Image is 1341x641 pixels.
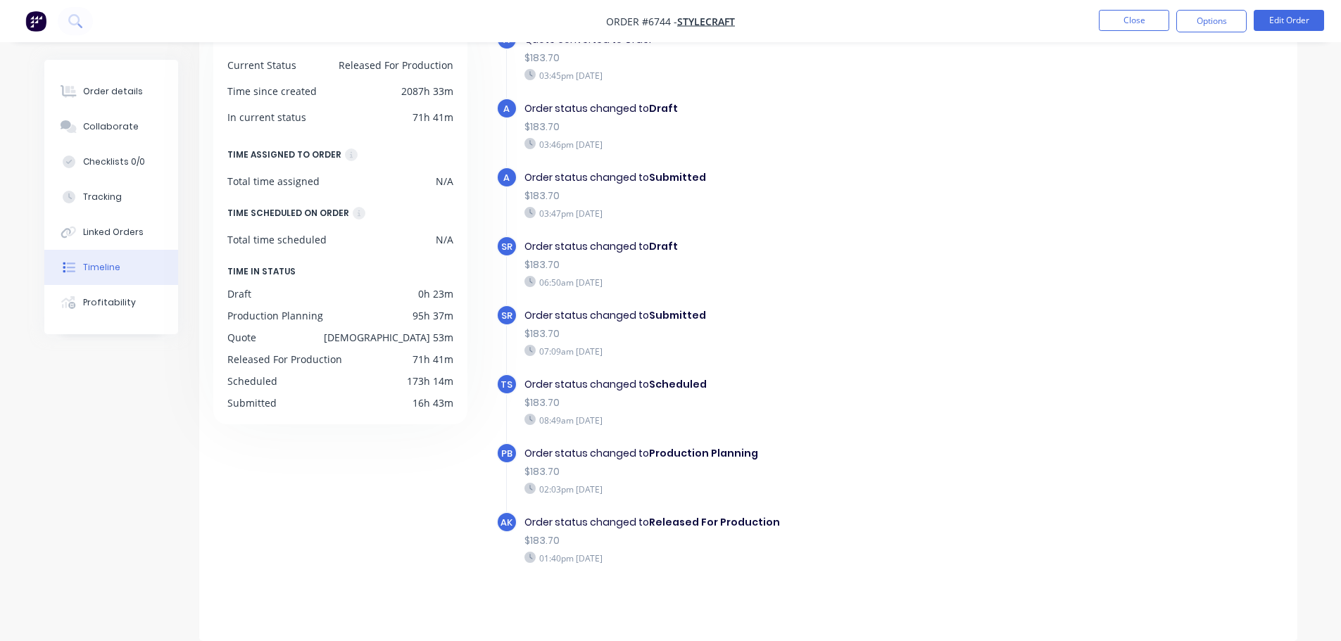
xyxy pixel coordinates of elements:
[649,377,707,391] b: Scheduled
[227,264,296,279] span: TIME IN STATUS
[524,464,1012,479] div: $183.70
[524,552,1012,564] div: 01:40pm [DATE]
[524,189,1012,203] div: $183.70
[524,533,1012,548] div: $183.70
[524,170,1012,185] div: Order status changed to
[649,515,780,529] b: Released For Production
[401,84,453,99] div: 2087h 33m
[83,120,139,133] div: Collaborate
[1254,10,1324,31] button: Edit Order
[413,308,453,323] div: 95h 37m
[339,58,453,72] div: Released For Production
[524,69,1012,82] div: 03:45pm [DATE]
[44,74,178,109] button: Order details
[524,414,1012,426] div: 08:49am [DATE]
[1176,10,1247,32] button: Options
[524,239,1012,254] div: Order status changed to
[83,191,122,203] div: Tracking
[501,309,512,322] span: SR
[227,147,341,163] div: TIME ASSIGNED TO ORDER
[524,515,1012,530] div: Order status changed to
[500,516,512,529] span: AK
[524,120,1012,134] div: $183.70
[227,174,320,189] div: Total time assigned
[501,447,512,460] span: PB
[83,296,136,309] div: Profitability
[25,11,46,32] img: Factory
[407,374,453,388] div: 173h 14m
[524,483,1012,495] div: 02:03pm [DATE]
[227,232,327,247] div: Total time scheduled
[436,174,453,189] div: N/A
[503,171,510,184] span: A
[524,101,1012,116] div: Order status changed to
[44,179,178,215] button: Tracking
[324,330,453,345] div: [DEMOGRAPHIC_DATA] 53m
[524,276,1012,288] div: 06:50am [DATE]
[501,240,512,253] span: SR
[227,286,251,301] div: Draft
[524,326,1012,341] div: $183.70
[83,261,120,274] div: Timeline
[227,395,277,410] div: Submitted
[413,110,453,125] div: 71h 41m
[44,215,178,250] button: Linked Orders
[413,352,453,367] div: 71h 41m
[83,156,145,168] div: Checklists 0/0
[524,446,1012,461] div: Order status changed to
[227,352,342,367] div: Released For Production
[524,395,1012,410] div: $183.70
[524,308,1012,323] div: Order status changed to
[413,395,453,410] div: 16h 43m
[649,308,706,322] b: Submitted
[44,109,178,144] button: Collaborate
[227,374,277,388] div: Scheduled
[227,110,306,125] div: In current status
[227,330,256,345] div: Quote
[524,377,1012,392] div: Order status changed to
[649,239,678,253] b: Draft
[524,51,1012,65] div: $183.70
[44,250,178,285] button: Timeline
[649,170,706,184] b: Submitted
[83,226,144,239] div: Linked Orders
[649,446,758,460] b: Production Planning
[227,84,317,99] div: Time since created
[1099,10,1169,31] button: Close
[44,285,178,320] button: Profitability
[44,144,178,179] button: Checklists 0/0
[227,205,349,221] div: TIME SCHEDULED ON ORDER
[524,138,1012,151] div: 03:46pm [DATE]
[524,345,1012,357] div: 07:09am [DATE]
[436,232,453,247] div: N/A
[649,101,678,115] b: Draft
[227,308,323,323] div: Production Planning
[524,258,1012,272] div: $183.70
[503,102,510,115] span: A
[606,15,677,28] span: Order #6744 -
[677,15,735,28] a: Stylecraft
[83,85,143,98] div: Order details
[500,378,512,391] span: TS
[227,58,296,72] div: Current Status
[418,286,453,301] div: 0h 23m
[524,207,1012,220] div: 03:47pm [DATE]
